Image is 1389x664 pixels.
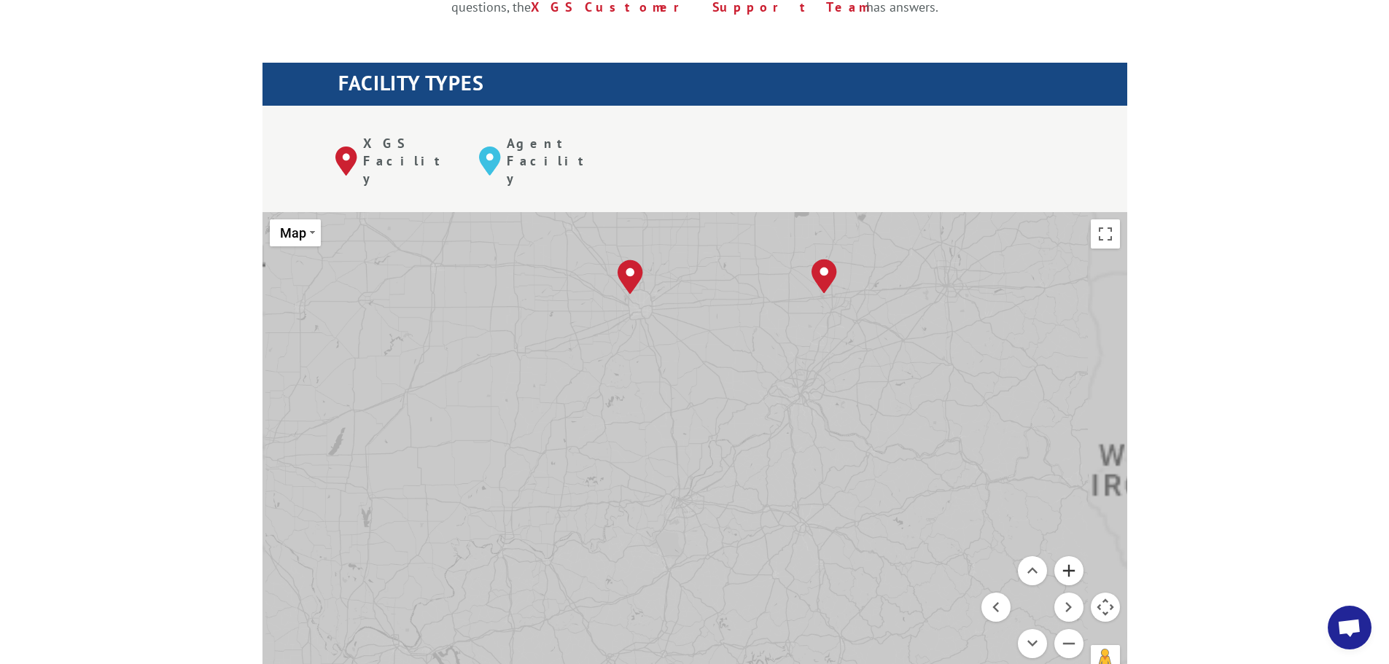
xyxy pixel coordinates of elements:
button: Change map style [270,219,321,246]
div: Dayton, OH [812,259,837,294]
p: XGS Facility [363,135,457,187]
button: Map camera controls [1091,593,1120,622]
div: Open chat [1328,606,1372,649]
button: Toggle fullscreen view [1091,219,1120,249]
button: Move left [981,593,1011,622]
button: Move down [1018,629,1047,658]
div: Indianapolis, IN [618,259,643,294]
p: Agent Facility [507,135,601,187]
button: Zoom in [1054,556,1083,585]
button: Move up [1018,556,1047,585]
span: Map [280,225,306,241]
button: Zoom out [1054,629,1083,658]
button: Move right [1054,593,1083,622]
h1: FACILITY TYPES [338,73,1127,101]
